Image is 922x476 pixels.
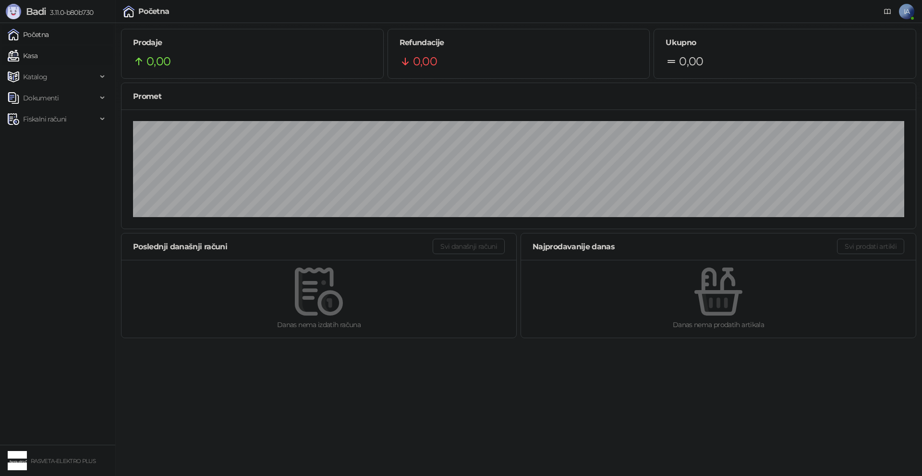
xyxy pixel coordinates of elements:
[413,52,437,71] span: 0,00
[8,451,27,470] img: 64x64-companyLogo-4c9eac63-00ad-485c-9b48-57f283827d2d.png
[8,46,37,65] a: Kasa
[8,25,49,44] a: Početna
[837,239,904,254] button: Svi prodati artikli
[133,37,372,49] h5: Prodaje
[31,458,96,464] small: RASVETA-ELEKTRO PLUS
[880,4,895,19] a: Dokumentacija
[138,8,170,15] div: Početna
[23,67,48,86] span: Katalog
[433,239,505,254] button: Svi današnji računi
[133,90,904,102] div: Promet
[533,241,837,253] div: Najprodavanije danas
[400,37,638,49] h5: Refundacije
[23,110,66,129] span: Fiskalni računi
[146,52,170,71] span: 0,00
[137,319,501,330] div: Danas nema izdatih računa
[679,52,703,71] span: 0,00
[26,6,46,17] span: Badi
[6,4,21,19] img: Logo
[46,8,93,17] span: 3.11.0-b80b730
[666,37,904,49] h5: Ukupno
[536,319,900,330] div: Danas nema prodatih artikala
[23,88,59,108] span: Dokumenti
[133,241,433,253] div: Poslednji današnji računi
[899,4,914,19] span: IA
